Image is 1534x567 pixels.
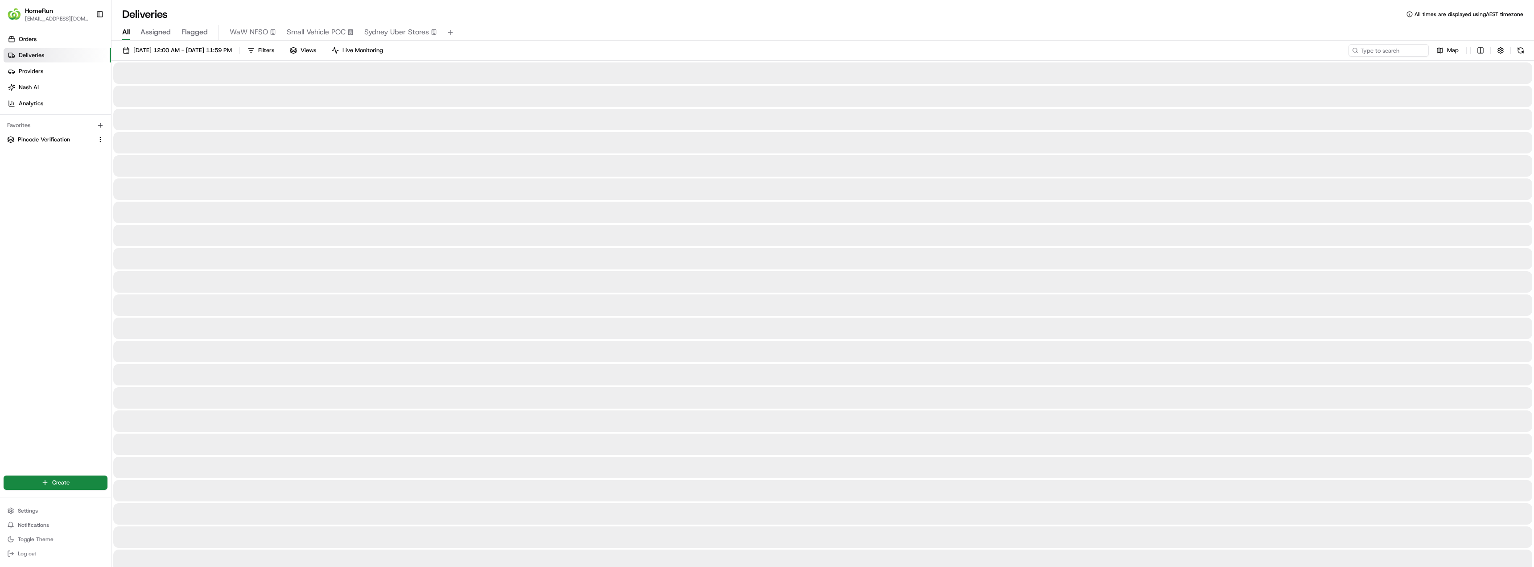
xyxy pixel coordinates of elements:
[4,4,92,25] button: HomeRunHomeRun[EMAIL_ADDRESS][DOMAIN_NAME]
[243,44,278,57] button: Filters
[7,7,21,21] img: HomeRun
[4,118,107,132] div: Favorites
[1447,46,1459,54] span: Map
[181,27,208,37] span: Flagged
[18,521,49,529] span: Notifications
[4,476,107,490] button: Create
[122,7,168,21] h1: Deliveries
[4,80,111,95] a: Nash AI
[18,507,38,514] span: Settings
[4,48,111,62] a: Deliveries
[19,35,37,43] span: Orders
[1432,44,1463,57] button: Map
[133,46,232,54] span: [DATE] 12:00 AM - [DATE] 11:59 PM
[19,83,39,91] span: Nash AI
[4,519,107,531] button: Notifications
[328,44,387,57] button: Live Monitoring
[1414,11,1523,18] span: All times are displayed using AEST timezone
[18,550,36,557] span: Log out
[4,96,111,111] a: Analytics
[286,44,320,57] button: Views
[364,27,429,37] span: Sydney Uber Stores
[7,136,93,144] a: Pincode Verification
[287,27,346,37] span: Small Vehicle POC
[4,533,107,546] button: Toggle Theme
[19,67,43,75] span: Providers
[52,479,70,487] span: Create
[258,46,274,54] span: Filters
[19,99,43,108] span: Analytics
[119,44,236,57] button: [DATE] 12:00 AM - [DATE] 11:59 PM
[301,46,316,54] span: Views
[19,51,44,59] span: Deliveries
[18,536,54,543] span: Toggle Theme
[1348,44,1429,57] input: Type to search
[18,136,70,144] span: Pincode Verification
[4,547,107,560] button: Log out
[342,46,383,54] span: Live Monitoring
[1514,44,1527,57] button: Refresh
[4,132,107,147] button: Pincode Verification
[230,27,268,37] span: WaW NFSO
[4,505,107,517] button: Settings
[140,27,171,37] span: Assigned
[4,32,111,46] a: Orders
[122,27,130,37] span: All
[25,15,89,22] button: [EMAIL_ADDRESS][DOMAIN_NAME]
[4,64,111,79] a: Providers
[25,6,53,15] button: HomeRun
